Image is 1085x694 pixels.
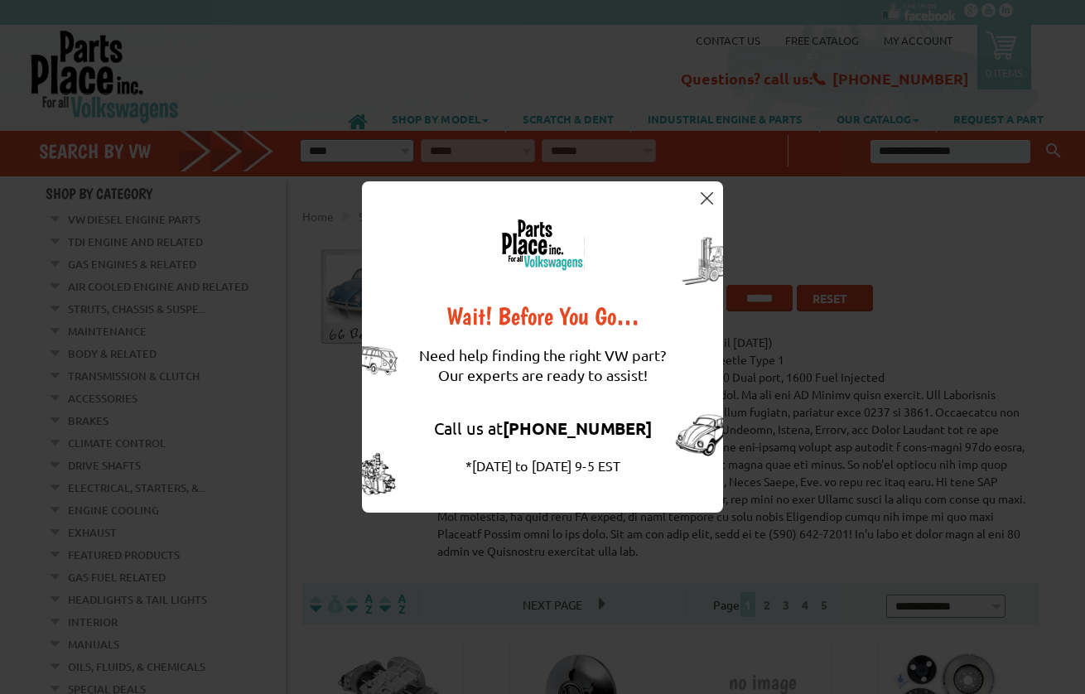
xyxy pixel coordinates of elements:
div: Wait! Before You Go… [419,304,666,329]
img: close [701,192,713,205]
strong: [PHONE_NUMBER] [503,417,652,439]
a: Call us at[PHONE_NUMBER] [434,417,652,438]
div: *[DATE] to [DATE] 9-5 EST [419,455,666,475]
div: Need help finding the right VW part? Our experts are ready to assist! [419,329,666,402]
img: logo [500,219,585,271]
